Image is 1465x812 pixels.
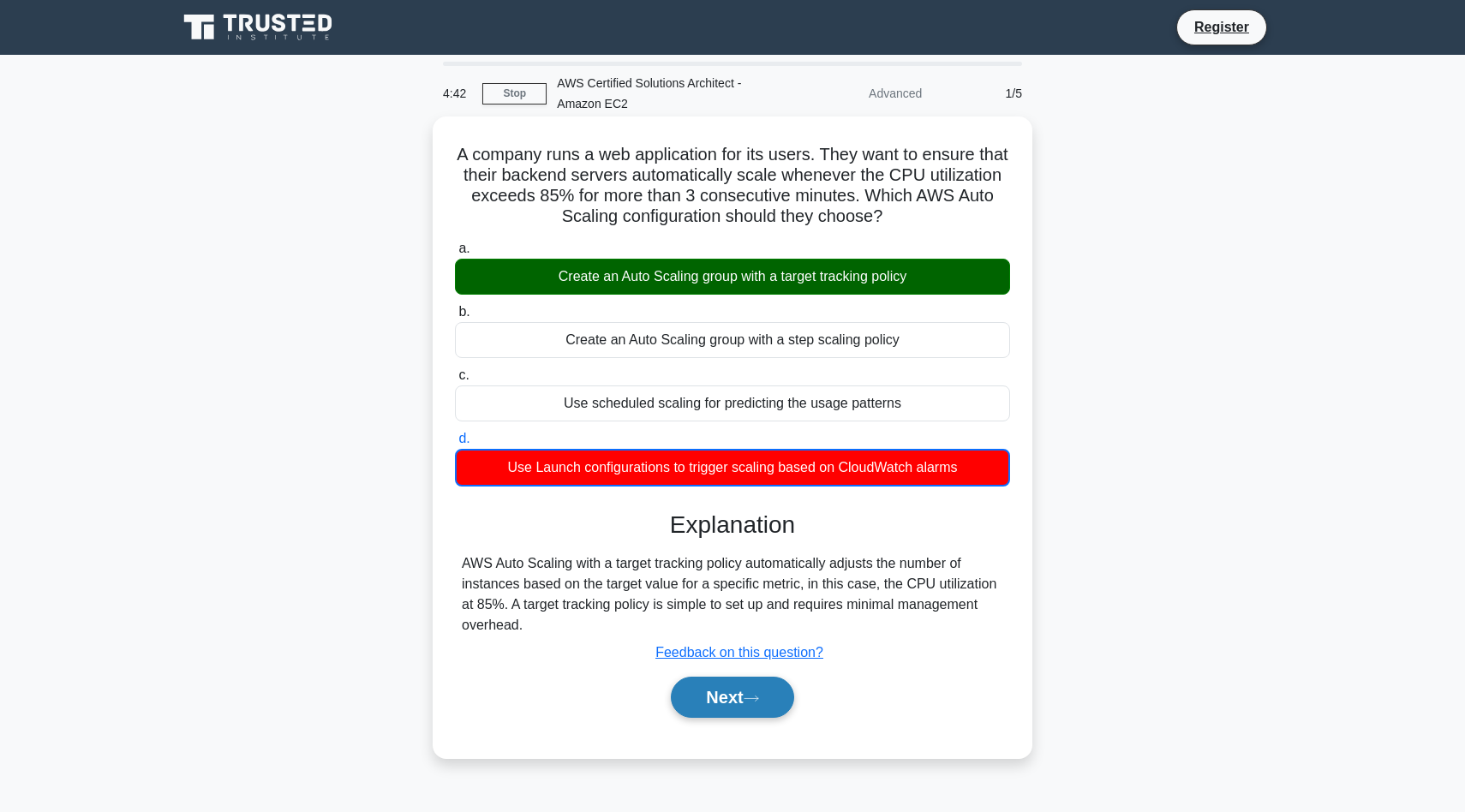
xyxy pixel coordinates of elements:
[455,322,1010,358] div: Create an Auto Scaling group with a step scaling policy
[482,83,547,104] a: Stop
[458,304,469,319] span: b.
[433,76,482,110] div: 4:42
[932,76,1032,110] div: 1/5
[465,510,1000,540] h3: Explanation
[455,449,1010,487] div: Use Launch configurations to trigger scaling based on CloudWatch alarms
[782,76,932,110] div: Advanced
[458,367,469,382] span: c.
[462,553,1003,636] div: AWS Auto Scaling with a target tracking policy automatically adjusts the number of instances base...
[458,241,469,255] span: a.
[547,66,782,121] div: AWS Certified Solutions Architect - Amazon EC2
[455,385,1010,421] div: Use scheduled scaling for predicting the usage patterns
[1184,16,1259,38] a: Register
[671,677,793,718] button: Next
[458,431,469,445] span: d.
[453,144,1012,228] h5: A company runs a web application for its users. They want to ensure that their backend servers au...
[655,645,823,660] a: Feedback on this question?
[455,259,1010,295] div: Create an Auto Scaling group with a target tracking policy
